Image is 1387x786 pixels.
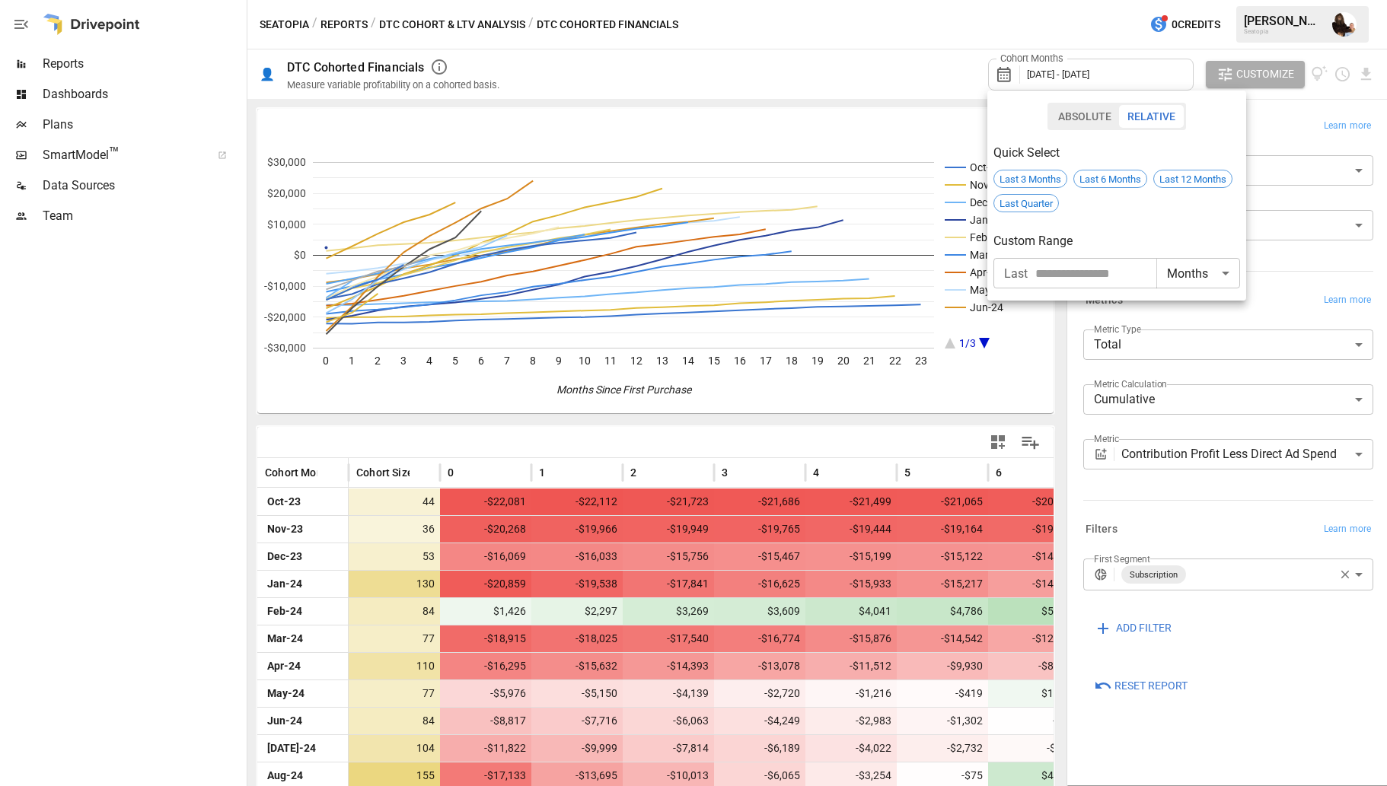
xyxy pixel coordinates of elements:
div: Months [1156,258,1240,288]
span: Last 3 Months [994,173,1067,185]
span: Last 6 Months [1074,173,1146,185]
div: Last 3 Months [993,170,1067,188]
div: Last 6 Months [1073,170,1147,188]
h6: Custom Range [993,231,1240,252]
div: Last Quarter [993,194,1059,212]
button: Absolute [1050,105,1120,128]
span: Last 12 Months [1154,173,1232,185]
div: Last 12 Months [1153,170,1232,188]
span: Last [1004,265,1028,282]
span: Last Quarter [994,198,1058,209]
h6: Quick Select [993,142,1240,164]
button: Relative [1119,105,1184,128]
